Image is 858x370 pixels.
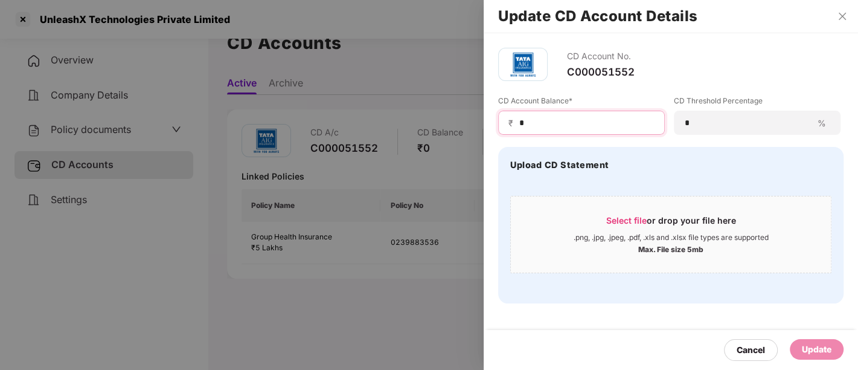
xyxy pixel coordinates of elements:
h4: Upload CD Statement [510,159,609,171]
span: Select file [606,215,647,226]
img: tatag.png [505,47,541,83]
div: .png, .jpg, .jpeg, .pdf, .xls and .xlsx file types are supported [574,233,769,242]
span: close [837,11,847,21]
div: C000051552 [567,65,635,79]
h2: Update CD Account Details [498,10,844,23]
div: or drop your file here [606,215,736,233]
div: Update [802,343,831,356]
span: % [813,117,831,129]
div: Cancel [737,343,765,357]
div: CD Account No. [567,48,635,65]
button: Close [834,11,851,22]
span: Select fileor drop your file here.png, .jpg, .jpeg, .pdf, .xls and .xlsx file types are supported... [511,206,831,264]
label: CD Threshold Percentage [674,96,840,111]
label: CD Account Balance* [498,96,665,111]
span: ₹ [508,117,518,129]
div: Max. File size 5mb [638,242,703,255]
